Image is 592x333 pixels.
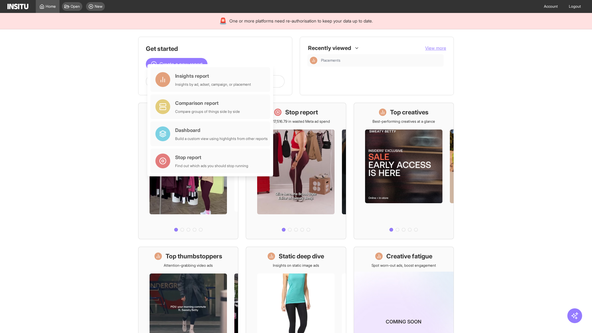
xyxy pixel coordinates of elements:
div: Comparison report [175,99,240,107]
span: One or more platforms need re-authorisation to keep your data up to date. [229,18,373,24]
div: Find out which ads you should stop running [175,163,248,168]
div: 🚨 [219,17,227,25]
span: Open [71,4,80,9]
div: Compare groups of things side by side [175,109,240,114]
div: Insights report [175,72,251,80]
h1: Get started [146,44,285,53]
p: Attention-grabbing video ads [164,263,213,268]
span: Home [46,4,56,9]
span: Placements [321,58,441,63]
a: What's live nowSee all active ads instantly [138,103,238,239]
img: Logo [7,4,28,9]
div: Stop report [175,154,248,161]
h1: Top creatives [390,108,429,117]
div: Insights [310,57,317,64]
div: Build a custom view using highlights from other reports [175,136,268,141]
span: Placements [321,58,340,63]
p: Best-performing creatives at a glance [372,119,435,124]
button: View more [425,45,446,51]
p: Save £17,516.79 in wasted Meta ad spend [262,119,330,124]
a: Top creativesBest-performing creatives at a glance [354,103,454,239]
a: Stop reportSave £17,516.79 in wasted Meta ad spend [246,103,346,239]
h1: Stop report [285,108,318,117]
h1: Static deep dive [279,252,324,261]
button: Create a new report [146,58,208,70]
p: Insights on static image ads [273,263,319,268]
span: Create a new report [159,60,203,68]
h1: Top thumbstoppers [166,252,222,261]
span: New [95,4,102,9]
div: Dashboard [175,126,268,134]
div: Insights by ad, adset, campaign, or placement [175,82,251,87]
